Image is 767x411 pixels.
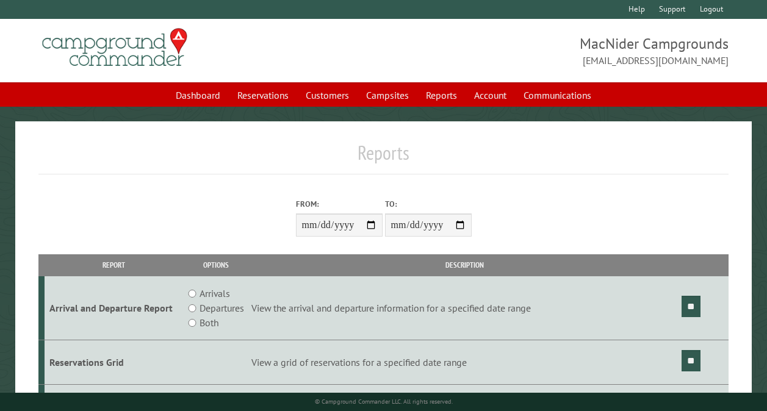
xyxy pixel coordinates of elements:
td: Reservations Grid [45,340,183,385]
td: Arrival and Departure Report [45,276,183,340]
a: Dashboard [168,84,228,107]
label: Departures [200,301,244,315]
label: From: [296,198,383,210]
span: MacNider Campgrounds [EMAIL_ADDRESS][DOMAIN_NAME] [384,34,729,68]
a: Reservations [230,84,296,107]
th: Description [250,254,680,276]
a: Customers [298,84,356,107]
a: Reports [419,84,464,107]
label: Arrivals [200,286,230,301]
th: Options [182,254,250,276]
a: Campsites [359,84,416,107]
a: Communications [516,84,599,107]
label: To: [385,198,472,210]
td: View a grid of reservations for a specified date range [250,340,680,385]
img: Campground Commander [38,24,191,71]
th: Report [45,254,183,276]
label: Both [200,315,218,330]
td: View the arrival and departure information for a specified date range [250,276,680,340]
a: Account [467,84,514,107]
h1: Reports [38,141,729,174]
small: © Campground Commander LLC. All rights reserved. [315,398,453,406]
